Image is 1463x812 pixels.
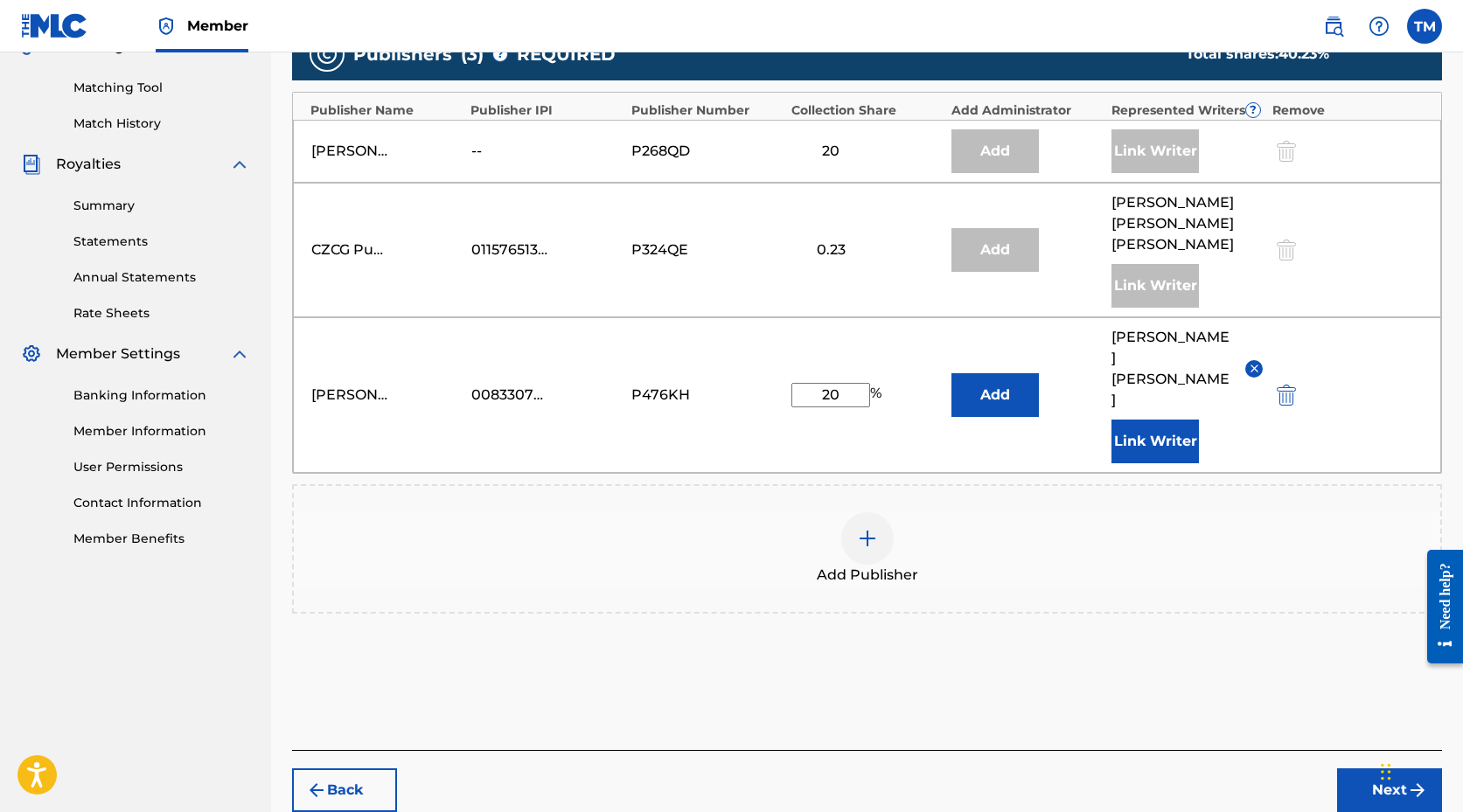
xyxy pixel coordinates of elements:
img: help [1369,16,1390,37]
iframe: Chat Widget [1376,728,1463,812]
div: Help [1362,9,1397,44]
span: Member [187,16,248,36]
button: Back [292,768,397,812]
span: Royalties [56,154,121,175]
div: Collection Share [791,101,943,120]
a: Member Benefits [73,530,250,548]
img: MLC Logo [21,13,88,38]
a: Member Information [73,422,250,441]
iframe: Resource Center [1414,537,1463,677]
div: Publisher Name [310,101,462,120]
span: ? [1246,103,1260,117]
img: add [857,528,878,549]
div: Remove [1272,101,1424,120]
button: Add [951,373,1039,417]
span: 40.23 % [1278,45,1329,62]
a: Annual Statements [73,268,250,287]
a: Contact Information [73,494,250,512]
button: Next [1337,768,1442,812]
a: Rate Sheets [73,304,250,323]
a: Banking Information [73,386,250,405]
a: Match History [73,115,250,133]
a: Public Search [1316,9,1351,44]
span: Add Publisher [817,565,918,586]
div: Add Administrator [951,101,1103,120]
a: User Permissions [73,458,250,476]
span: ? [493,47,507,61]
img: Royalties [21,154,42,175]
div: Total shares: [1186,44,1407,65]
div: Represented Writers [1111,101,1263,120]
img: Member Settings [21,344,42,364]
img: remove-from-list-button [1248,362,1261,375]
a: Statements [73,232,250,251]
span: Publishers [353,41,452,67]
span: REQUIRED [517,41,616,67]
a: Matching Tool [73,79,250,97]
span: [PERSON_NAME] [PERSON_NAME] [PERSON_NAME] [1111,192,1263,255]
button: Link Writer [1111,420,1199,463]
div: User Menu [1407,9,1442,44]
span: % [870,383,886,407]
span: ( 3 ) [461,41,484,67]
div: Drag [1381,746,1391,798]
a: Summary [73,197,250,215]
span: Member Settings [56,344,180,364]
img: publishers [317,44,338,65]
div: Publisher IPI [470,101,622,120]
img: search [1323,16,1344,37]
img: expand [229,154,250,175]
img: Top Rightsholder [156,16,177,37]
img: 7ee5dd4eb1f8a8e3ef2f.svg [306,780,327,801]
div: Publisher Number [631,101,783,120]
span: [PERSON_NAME] [PERSON_NAME] [1111,327,1232,411]
img: expand [229,344,250,364]
img: 12a2ab48e56ec057fbd8.svg [1277,385,1296,406]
